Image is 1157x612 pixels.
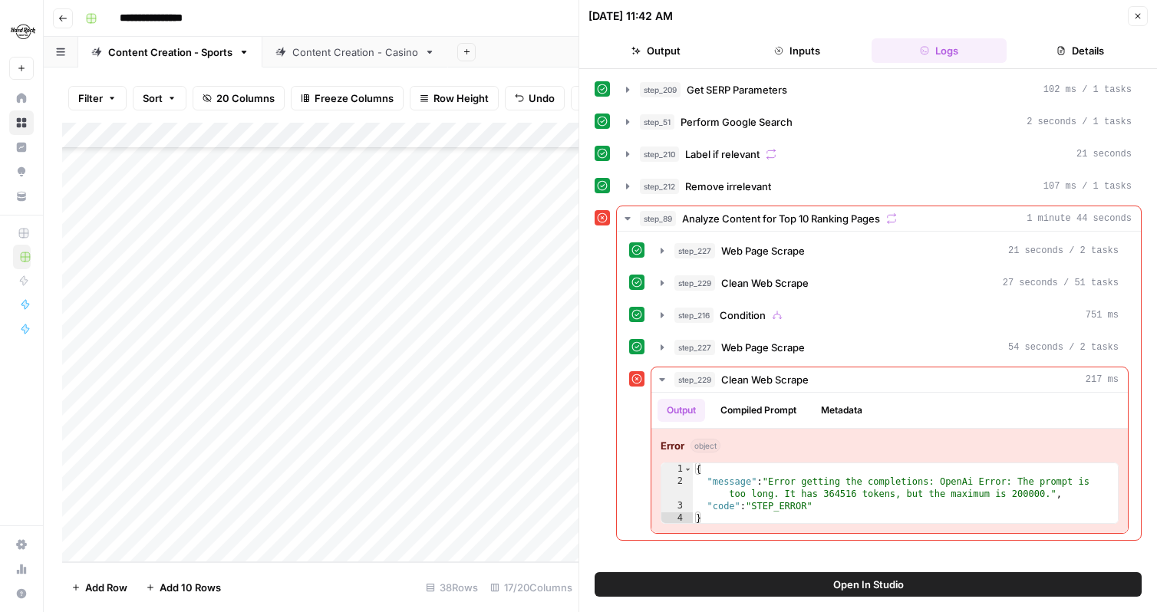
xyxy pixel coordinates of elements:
[681,114,793,130] span: Perform Google Search
[711,399,806,422] button: Compiled Prompt
[1086,308,1119,322] span: 751 ms
[651,367,1128,392] button: 217 ms
[1076,147,1132,161] span: 21 seconds
[640,114,674,130] span: step_51
[674,340,715,355] span: step_227
[682,211,880,226] span: Analyze Content for Top 10 Ranking Pages
[9,12,34,51] button: Workspace: Hard Rock Digital
[617,174,1141,199] button: 107 ms / 1 tasks
[674,275,715,291] span: step_229
[833,577,904,592] span: Open In Studio
[143,90,163,106] span: Sort
[661,512,693,525] div: 4
[684,463,692,475] span: Toggle code folding, rows 1 through 4
[721,243,805,258] span: Web Page Scrape
[1043,179,1132,193] span: 107 ms / 1 tasks
[133,86,186,110] button: Sort
[529,90,555,106] span: Undo
[68,86,127,110] button: Filter
[721,372,809,387] span: Clean Web Scrape
[720,308,766,323] span: Condition
[1027,212,1132,225] span: 1 minute 44 seconds
[661,500,693,512] div: 3
[108,44,232,60] div: Content Creation - Sports
[9,110,34,135] a: Browse
[658,399,705,422] button: Output
[674,372,715,387] span: step_229
[872,38,1007,63] button: Logs
[1008,341,1119,354] span: 54 seconds / 2 tasks
[9,135,34,160] a: Insights
[651,271,1128,295] button: 27 seconds / 51 tasks
[674,243,715,258] span: step_227
[1027,115,1132,129] span: 2 seconds / 1 tasks
[315,90,394,106] span: Freeze Columns
[216,90,275,106] span: 20 Columns
[812,399,872,422] button: Metadata
[687,82,787,97] span: Get SERP Parameters
[588,8,673,24] div: [DATE] 11:42 AM
[674,308,714,323] span: step_216
[9,18,37,45] img: Hard Rock Digital Logo
[617,77,1141,102] button: 102 ms / 1 tasks
[651,239,1128,263] button: 21 seconds / 2 tasks
[262,37,448,67] a: Content Creation - Casino
[137,575,230,600] button: Add 10 Rows
[617,110,1141,134] button: 2 seconds / 1 tasks
[420,575,484,600] div: 38 Rows
[685,179,771,194] span: Remove irrelevant
[291,86,404,110] button: Freeze Columns
[691,439,720,452] span: object
[410,86,499,110] button: Row Height
[617,142,1141,166] button: 21 seconds
[685,146,760,162] span: Label if relevant
[292,44,418,60] div: Content Creation - Casino
[661,463,693,475] div: 1
[651,303,1128,327] button: 751 ms
[661,438,684,453] strong: Error
[9,86,34,110] a: Home
[617,232,1141,540] div: 1 minute 44 seconds
[730,38,865,63] button: Inputs
[160,580,221,595] span: Add 10 Rows
[484,575,578,600] div: 17/20 Columns
[9,184,34,209] a: Your Data
[78,90,103,106] span: Filter
[721,275,809,291] span: Clean Web Scrape
[9,160,34,184] a: Opportunities
[505,86,565,110] button: Undo
[433,90,489,106] span: Row Height
[640,82,681,97] span: step_209
[651,335,1128,360] button: 54 seconds / 2 tasks
[9,581,34,606] button: Help + Support
[193,86,285,110] button: 20 Columns
[78,37,262,67] a: Content Creation - Sports
[9,557,34,581] a: Usage
[9,532,34,557] a: Settings
[640,211,676,226] span: step_89
[1086,373,1119,387] span: 217 ms
[1013,38,1148,63] button: Details
[85,580,127,595] span: Add Row
[1008,244,1119,258] span: 21 seconds / 2 tasks
[651,393,1128,533] div: 217 ms
[617,206,1141,231] button: 1 minute 44 seconds
[640,146,679,162] span: step_210
[588,38,724,63] button: Output
[62,575,137,600] button: Add Row
[1043,83,1132,97] span: 102 ms / 1 tasks
[640,179,679,194] span: step_212
[595,572,1142,597] button: Open In Studio
[661,475,693,500] div: 2
[1003,276,1119,290] span: 27 seconds / 51 tasks
[721,340,805,355] span: Web Page Scrape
